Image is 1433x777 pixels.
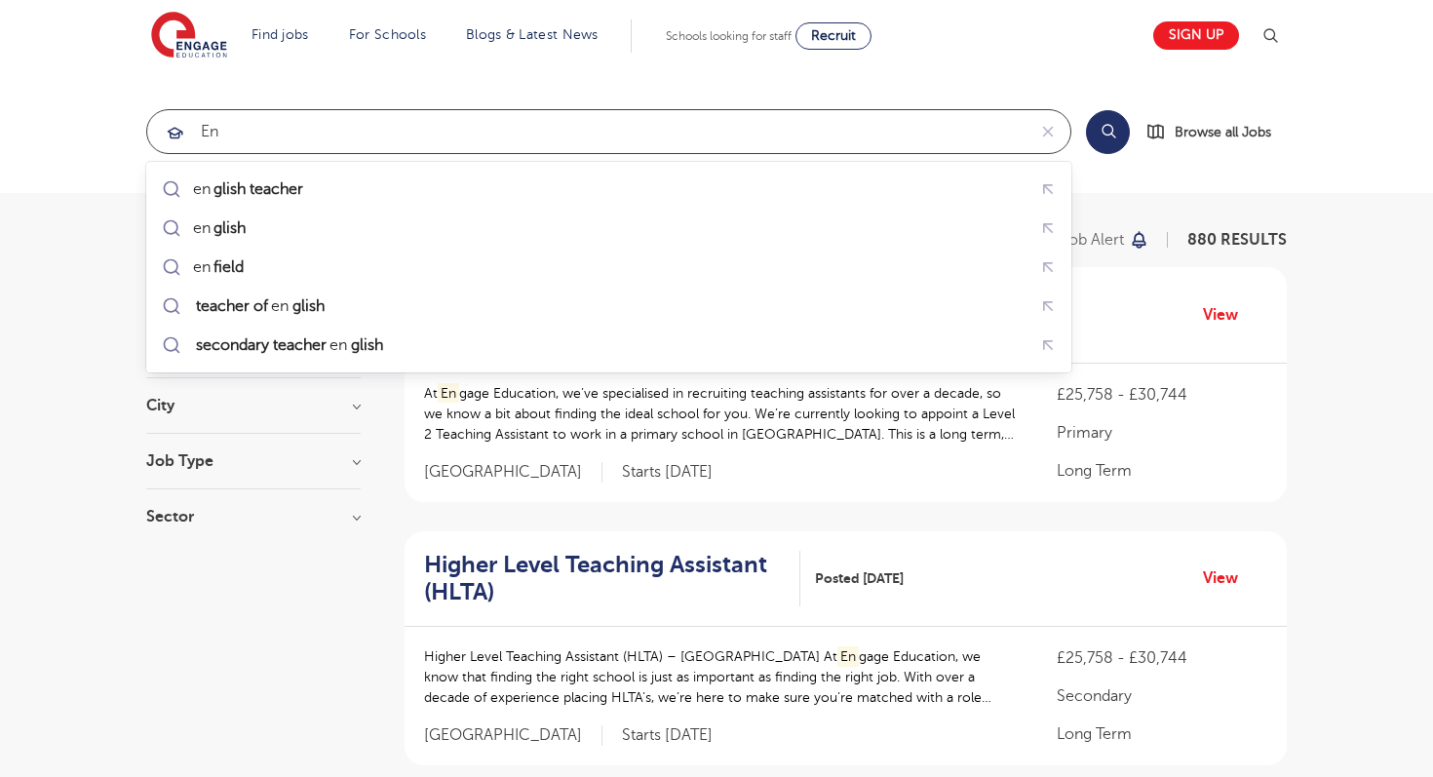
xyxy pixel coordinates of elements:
button: Clear [1026,110,1070,153]
h3: Sector [146,509,361,524]
span: 880 RESULTS [1187,231,1287,249]
mark: glish teacher [211,177,306,201]
p: Secondary [1057,684,1267,708]
a: Sign up [1153,21,1239,50]
span: Posted [DATE] [815,568,904,589]
p: Long Term [1057,459,1267,483]
span: Browse all Jobs [1175,121,1271,143]
mark: glish [289,294,327,318]
p: Starts [DATE] [622,725,713,746]
a: Find jobs [252,27,309,42]
button: Fill query with "teacher of english" [1033,291,1064,322]
p: £25,758 - £30,744 [1057,646,1267,670]
span: Recruit [811,28,856,43]
div: Submit [146,109,1071,154]
div: en [193,296,328,316]
mark: En [837,646,859,667]
p: Save job alert [1024,232,1124,248]
a: Blogs & Latest News [466,27,599,42]
span: Schools looking for staff [666,29,792,43]
img: Engage Education [151,12,227,60]
p: Long Term [1057,722,1267,746]
div: en [193,179,306,199]
mark: En [438,383,459,404]
div: en [193,218,249,238]
mark: glish [211,216,249,240]
p: Higher Level Teaching Assistant (HLTA) – [GEOGRAPHIC_DATA] At gage Education, we know that findin... [424,646,1018,708]
mark: teacher of [193,294,271,318]
button: Fill query with "enfield" [1033,253,1064,283]
mark: secondary teacher [193,333,329,357]
span: [GEOGRAPHIC_DATA] [424,725,602,746]
p: £25,758 - £30,744 [1057,383,1267,407]
h3: Job Type [146,453,361,469]
button: Search [1086,110,1130,154]
a: View [1203,302,1253,328]
a: Higher Level Teaching Assistant (HLTA) [424,551,800,607]
div: en [193,335,386,355]
a: Browse all Jobs [1145,121,1287,143]
p: At gage Education, we’ve specialised in recruiting teaching assistants for over a decade, so we k... [424,383,1018,445]
button: Save job alert [1024,232,1149,248]
a: Recruit [795,22,871,50]
h2: Higher Level Teaching Assistant (HLTA) [424,551,785,607]
h3: City [146,398,361,413]
input: Submit [147,110,1026,153]
button: Fill query with "english" [1033,214,1064,244]
p: Primary [1057,421,1267,445]
button: Fill query with "secondary teacher english" [1033,330,1064,361]
mark: glish [347,333,385,357]
div: en [193,257,247,277]
p: Starts [DATE] [622,462,713,483]
button: Fill query with "english teacher" [1033,175,1064,205]
ul: Submit [154,170,1064,365]
span: [GEOGRAPHIC_DATA] [424,462,602,483]
a: View [1203,565,1253,591]
mark: field [211,255,247,279]
a: For Schools [349,27,426,42]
